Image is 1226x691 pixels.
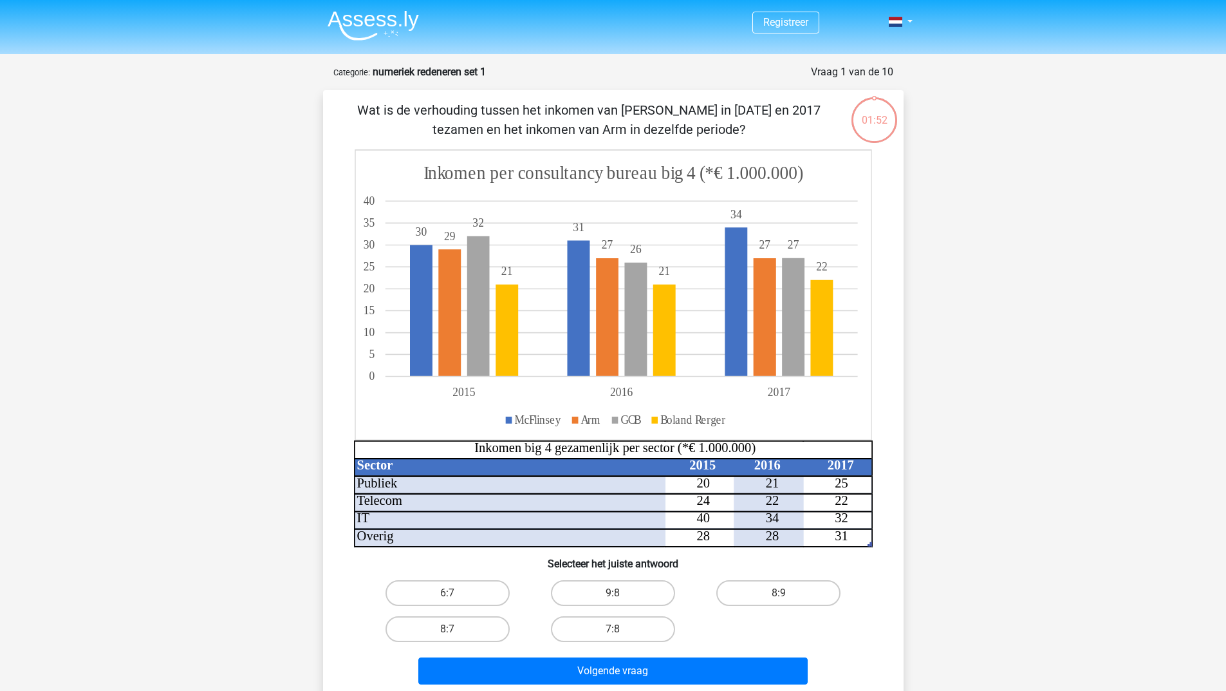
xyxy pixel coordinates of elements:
[444,229,456,243] tspan: 29
[573,220,584,234] tspan: 31
[423,162,803,184] tspan: Inkomen per consultancy bureau big 4 (*€ 1.000.000)
[363,326,375,339] tspan: 10
[369,348,375,361] tspan: 5
[344,547,883,570] h6: Selecteer het juiste antwoord
[418,658,808,685] button: Volgende vraag
[363,260,375,274] tspan: 25
[373,66,486,78] strong: numeriek redeneren set 1
[835,476,848,490] tspan: 25
[385,616,510,642] label: 8:7
[369,370,375,383] tspan: 0
[696,493,710,507] tspan: 24
[333,68,370,77] small: Categorie:
[385,580,510,606] label: 6:7
[811,64,893,80] div: Vraag 1 van de 10
[344,100,835,139] p: Wat is de verhouding tussen het inkomen van [PERSON_NAME] in [DATE] en 2017 tezamen en het inkome...
[716,580,841,606] label: 8:9
[514,413,561,426] tspan: McFlinsey
[835,529,848,543] tspan: 31
[363,216,375,230] tspan: 35
[328,10,419,41] img: Assessly
[765,493,779,507] tspan: 22
[601,238,770,252] tspan: 2727
[835,511,848,525] tspan: 32
[357,476,397,490] tspan: Publiek
[472,216,484,230] tspan: 32
[850,96,898,128] div: 01:52
[357,458,393,472] tspan: Sector
[835,493,848,507] tspan: 22
[787,238,799,252] tspan: 27
[765,529,779,543] tspan: 28
[696,476,710,490] tspan: 20
[730,207,741,221] tspan: 34
[660,413,725,426] tspan: Boland Rerger
[765,476,779,490] tspan: 21
[754,458,780,472] tspan: 2016
[689,458,716,472] tspan: 2015
[363,194,375,207] tspan: 40
[363,304,375,317] tspan: 15
[415,225,427,238] tspan: 30
[363,282,375,296] tspan: 20
[452,386,790,399] tspan: 201520162017
[763,16,808,28] a: Registreer
[816,260,828,274] tspan: 22
[551,580,675,606] label: 9:8
[501,265,669,278] tspan: 2121
[696,511,710,525] tspan: 40
[474,440,756,455] tspan: Inkomen big 4 gezamenlijk per sector (*€ 1.000.000)
[363,238,375,252] tspan: 30
[357,493,402,507] tspan: Telecom
[696,529,710,543] tspan: 28
[620,413,641,426] tspan: GCB
[827,458,853,472] tspan: 2017
[357,529,393,544] tspan: Overig
[580,413,600,426] tspan: Arm
[765,511,779,525] tspan: 34
[551,616,675,642] label: 7:8
[357,511,369,525] tspan: IT
[630,242,642,256] tspan: 26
